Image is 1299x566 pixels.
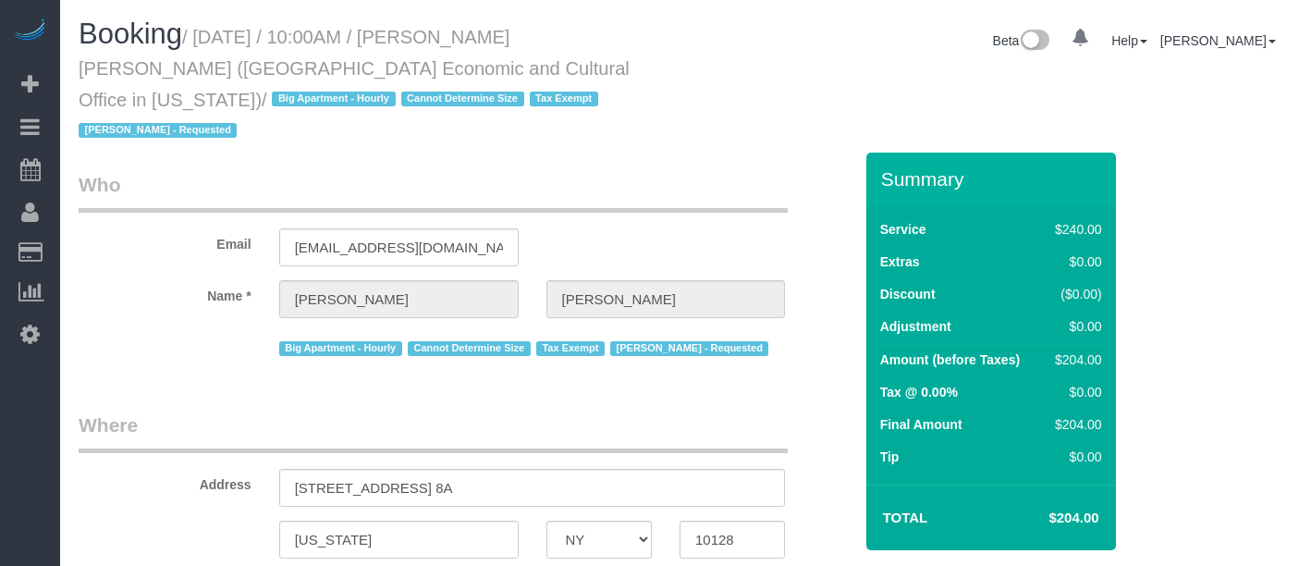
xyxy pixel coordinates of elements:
span: [PERSON_NAME] - Requested [610,341,768,356]
span: Tax Exempt [536,341,605,356]
input: Zip Code [680,521,785,559]
a: Beta [993,33,1050,48]
strong: Total [883,510,928,525]
div: $0.00 [1048,252,1101,271]
img: New interface [1019,30,1049,54]
label: Final Amount [880,415,962,434]
span: Tax Exempt [530,92,598,106]
a: Help [1111,33,1147,48]
div: $0.00 [1048,317,1101,336]
span: [PERSON_NAME] - Requested [79,123,237,138]
label: Address [65,469,265,494]
label: Tip [880,448,900,466]
input: First Name [279,280,519,318]
input: City [279,521,519,559]
label: Name * [65,280,265,305]
a: [PERSON_NAME] [1160,33,1276,48]
span: Booking [79,18,182,50]
div: $204.00 [1048,415,1101,434]
span: Big Apartment - Hourly [279,341,402,356]
input: Email [279,228,519,266]
img: Automaid Logo [11,18,48,44]
label: Discount [880,285,936,303]
span: / [79,90,604,141]
h4: $204.00 [993,511,1098,526]
legend: Where [79,412,788,453]
div: $204.00 [1048,351,1101,369]
span: Cannot Determine Size [408,341,531,356]
label: Amount (before Taxes) [880,351,1020,369]
div: $0.00 [1048,383,1101,401]
h3: Summary [881,168,1107,190]
small: / [DATE] / 10:00AM / [PERSON_NAME] [PERSON_NAME] ([GEOGRAPHIC_DATA] Economic and Cultural Office ... [79,27,630,141]
label: Adjustment [880,317,951,336]
label: Service [880,220,926,239]
span: Big Apartment - Hourly [272,92,395,106]
legend: Who [79,171,788,213]
div: $240.00 [1048,220,1101,239]
label: Email [65,228,265,253]
input: Last Name [546,280,786,318]
span: Cannot Determine Size [401,92,524,106]
label: Extras [880,252,920,271]
div: ($0.00) [1048,285,1101,303]
div: $0.00 [1048,448,1101,466]
label: Tax @ 0.00% [880,383,958,401]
